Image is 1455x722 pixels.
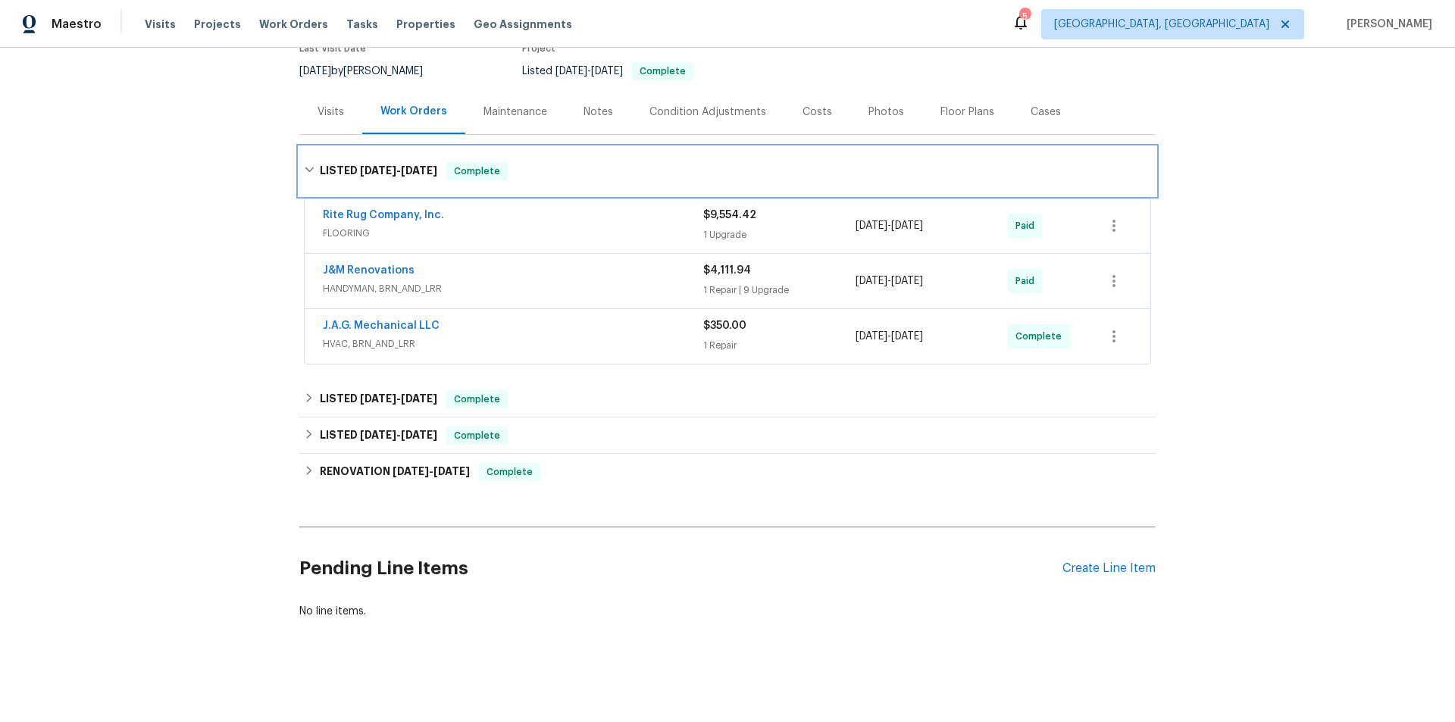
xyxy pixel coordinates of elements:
[1015,218,1040,233] span: Paid
[584,105,613,120] div: Notes
[703,338,856,353] div: 1 Repair
[856,273,923,289] span: -
[480,464,539,480] span: Complete
[1015,329,1068,344] span: Complete
[555,66,623,77] span: -
[145,17,176,32] span: Visits
[868,105,904,120] div: Photos
[318,105,344,120] div: Visits
[401,393,437,404] span: [DATE]
[1054,17,1269,32] span: [GEOGRAPHIC_DATA], [GEOGRAPHIC_DATA]
[299,381,1156,417] div: LISTED [DATE]-[DATE]Complete
[448,392,506,407] span: Complete
[320,390,437,408] h6: LISTED
[856,218,923,233] span: -
[591,66,623,77] span: [DATE]
[1341,17,1432,32] span: [PERSON_NAME]
[360,165,437,176] span: -
[323,320,440,331] a: J.A.G. Mechanical LLC
[448,428,506,443] span: Complete
[401,430,437,440] span: [DATE]
[891,331,923,342] span: [DATE]
[299,44,366,53] span: Last Visit Date
[393,466,429,477] span: [DATE]
[299,147,1156,195] div: LISTED [DATE]-[DATE]Complete
[703,320,746,331] span: $350.00
[803,105,832,120] div: Costs
[320,427,437,445] h6: LISTED
[555,66,587,77] span: [DATE]
[299,533,1062,604] h2: Pending Line Items
[323,281,703,296] span: HANDYMAN, BRN_AND_LRR
[940,105,994,120] div: Floor Plans
[393,466,470,477] span: -
[52,17,102,32] span: Maestro
[320,463,470,481] h6: RENOVATION
[299,604,1156,619] div: No line items.
[483,105,547,120] div: Maintenance
[703,210,756,220] span: $9,554.42
[703,227,856,242] div: 1 Upgrade
[474,17,572,32] span: Geo Assignments
[360,393,437,404] span: -
[320,162,437,180] h6: LISTED
[299,62,441,80] div: by [PERSON_NAME]
[259,17,328,32] span: Work Orders
[323,210,444,220] a: Rite Rug Company, Inc.
[299,66,331,77] span: [DATE]
[856,276,887,286] span: [DATE]
[299,417,1156,454] div: LISTED [DATE]-[DATE]Complete
[856,331,887,342] span: [DATE]
[194,17,241,32] span: Projects
[360,165,396,176] span: [DATE]
[346,19,378,30] span: Tasks
[299,454,1156,490] div: RENOVATION [DATE]-[DATE]Complete
[522,44,555,53] span: Project
[1015,273,1040,289] span: Paid
[401,165,437,176] span: [DATE]
[396,17,455,32] span: Properties
[891,220,923,231] span: [DATE]
[1031,105,1061,120] div: Cases
[360,430,437,440] span: -
[433,466,470,477] span: [DATE]
[1019,9,1030,24] div: 5
[323,226,703,241] span: FLOORING
[703,283,856,298] div: 1 Repair | 9 Upgrade
[323,265,415,276] a: J&M Renovations
[891,276,923,286] span: [DATE]
[856,220,887,231] span: [DATE]
[448,164,506,179] span: Complete
[1062,561,1156,576] div: Create Line Item
[360,430,396,440] span: [DATE]
[323,336,703,352] span: HVAC, BRN_AND_LRR
[380,104,447,119] div: Work Orders
[522,66,693,77] span: Listed
[703,265,751,276] span: $4,111.94
[649,105,766,120] div: Condition Adjustments
[856,329,923,344] span: -
[360,393,396,404] span: [DATE]
[634,67,692,76] span: Complete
